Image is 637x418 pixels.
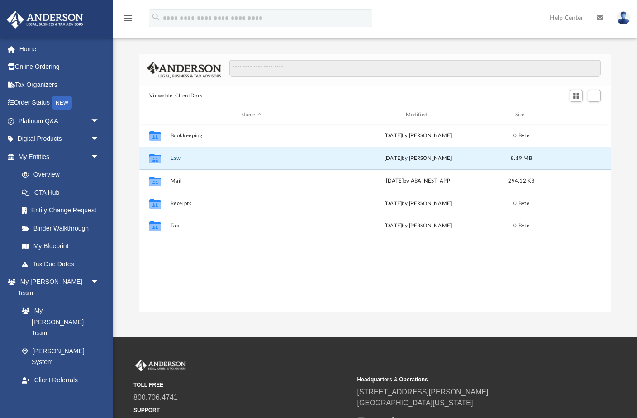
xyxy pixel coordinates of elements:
a: My Entitiesarrow_drop_down [6,148,113,166]
span: [DATE] [385,156,402,161]
div: [DATE] by [PERSON_NAME] [337,200,499,208]
div: by [PERSON_NAME] [337,154,499,163]
div: [DATE] by [PERSON_NAME] [337,222,499,230]
span: arrow_drop_down [90,112,109,130]
div: id [143,111,166,119]
a: [GEOGRAPHIC_DATA][US_STATE] [357,399,473,407]
span: 0 Byte [513,223,529,228]
a: Client Referrals [13,371,109,389]
i: search [151,12,161,22]
span: 294.12 KB [508,178,534,183]
button: Mail [170,178,333,184]
button: Add [588,90,601,102]
button: Viewable-ClientDocs [149,92,203,100]
a: Home [6,40,113,58]
a: Tax Due Dates [13,255,113,273]
div: [DATE] by [PERSON_NAME] [337,132,499,140]
a: 800.706.4741 [133,394,178,401]
div: Modified [337,111,499,119]
a: Online Ordering [6,58,113,76]
div: Name [170,111,333,119]
a: Digital Productsarrow_drop_down [6,130,113,148]
span: 0 Byte [513,201,529,206]
img: Anderson Advisors Platinum Portal [4,11,86,29]
a: CTA Hub [13,183,113,202]
a: [STREET_ADDRESS][PERSON_NAME] [357,388,489,396]
span: arrow_drop_down [90,273,109,292]
a: My [PERSON_NAME] Teamarrow_drop_down [6,273,109,302]
span: 0 Byte [513,133,529,138]
a: Binder Walkthrough [13,219,113,237]
a: menu [122,17,133,24]
a: Order StatusNEW [6,94,113,112]
a: My Blueprint [13,237,109,255]
img: Anderson Advisors Platinum Portal [133,360,188,371]
a: [PERSON_NAME] System [13,342,109,371]
div: Size [503,111,539,119]
div: grid [139,124,611,312]
i: menu [122,13,133,24]
a: Overview [13,166,113,184]
a: Entity Change Request [13,202,113,220]
span: 8.19 MB [511,156,532,161]
input: Search files and folders [229,60,601,77]
div: id [543,111,607,119]
a: Platinum Q&Aarrow_drop_down [6,112,113,130]
small: Headquarters & Operations [357,375,575,384]
button: Switch to Grid View [570,90,583,102]
span: arrow_drop_down [90,148,109,166]
a: Tax Organizers [6,76,113,94]
small: SUPPORT [133,406,351,414]
button: Law [170,155,333,161]
span: arrow_drop_down [90,130,109,149]
img: User Pic [617,11,630,24]
small: TOLL FREE [133,381,351,389]
button: Tax [170,223,333,229]
button: Bookkeeping [170,133,333,139]
button: Receipts [170,201,333,207]
div: [DATE] by ABA_NEST_APP [337,177,499,185]
div: NEW [52,96,72,110]
a: My [PERSON_NAME] Team [13,302,104,342]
